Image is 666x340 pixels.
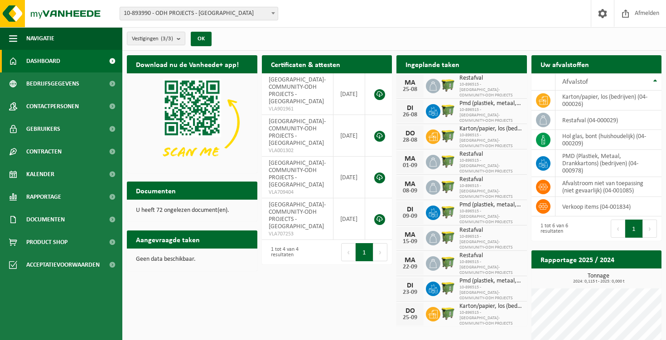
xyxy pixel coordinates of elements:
div: 23-09 [401,289,419,296]
span: 2024: 0,115 t - 2025: 0,000 t [536,279,662,284]
img: WB-1100-HPE-GN-51 [440,230,456,245]
div: DO [401,130,419,137]
h2: Ingeplande taken [396,55,468,73]
a: Bekijk rapportage [594,268,661,286]
td: verkoop items (04-001834) [555,197,662,216]
td: restafval (04-000029) [555,110,662,130]
img: WB-1100-HPE-GN-51 [440,179,456,194]
span: 10-896515 - [GEOGRAPHIC_DATA]-COMMUNITY-ODH PROJECTS [459,310,522,326]
div: MA [401,231,419,239]
span: Restafval [459,176,522,183]
img: WB-1100-HPE-GN-51 [440,77,456,93]
span: VLA709404 [269,189,326,196]
button: Next [373,243,387,261]
span: Dashboard [26,50,60,72]
button: 1 [356,243,373,261]
span: 10-896515 - [GEOGRAPHIC_DATA]-COMMUNITY-ODH PROJECTS [459,133,522,149]
td: [DATE] [333,115,365,157]
p: Geen data beschikbaar. [136,256,248,263]
span: VLA901961 [269,105,326,113]
h2: Aangevraagde taken [127,230,209,248]
span: [GEOGRAPHIC_DATA]-COMMUNITY-ODH PROJECTS - [GEOGRAPHIC_DATA] [269,160,326,188]
div: 22-09 [401,264,419,270]
div: 15-09 [401,239,419,245]
td: [DATE] [333,73,365,115]
td: [DATE] [333,198,365,240]
button: OK [191,32,212,46]
span: Acceptatievoorwaarden [26,254,100,276]
img: WB-1100-HPE-GN-51 [440,280,456,296]
div: 1 tot 6 van 6 resultaten [536,219,592,239]
span: 10-893990 - ODH PROJECTS - VILVOORDE [120,7,278,20]
span: Restafval [459,151,522,158]
span: [GEOGRAPHIC_DATA]-COMMUNITY-ODH PROJECTS - [GEOGRAPHIC_DATA] [269,77,326,105]
div: MA [401,257,419,264]
h3: Tonnage [536,273,662,284]
div: 08-09 [401,188,419,194]
span: Vestigingen [132,32,173,46]
span: Rapportage [26,186,61,208]
span: 10-896515 - [GEOGRAPHIC_DATA]-COMMUNITY-ODH PROJECTS [459,259,522,276]
button: Previous [611,220,625,238]
span: Karton/papier, los (bedrijven) [459,303,522,310]
span: Restafval [459,252,522,259]
h2: Rapportage 2025 / 2024 [531,250,623,268]
p: U heeft 72 ongelezen document(en). [136,207,248,214]
span: 10-896515 - [GEOGRAPHIC_DATA]-COMMUNITY-ODH PROJECTS [459,158,522,174]
img: WB-1100-HPE-GN-51 [440,128,456,144]
span: 10-896515 - [GEOGRAPHIC_DATA]-COMMUNITY-ODH PROJECTS [459,107,522,124]
td: PMD (Plastiek, Metaal, Drankkartons) (bedrijven) (04-000978) [555,150,662,177]
h2: Documenten [127,182,185,199]
span: Contracten [26,140,62,163]
img: WB-1100-HPE-GN-51 [440,306,456,321]
div: MA [401,181,419,188]
span: Restafval [459,75,522,82]
div: 25-08 [401,86,419,93]
button: Next [643,220,657,238]
span: VLA001302 [269,147,326,154]
span: 10-896515 - [GEOGRAPHIC_DATA]-COMMUNITY-ODH PROJECTS [459,209,522,225]
span: Gebruikers [26,118,60,140]
img: WB-1100-HPE-GN-51 [440,153,456,169]
span: Restafval [459,227,522,234]
span: Product Shop [26,231,68,254]
img: WB-1100-HPE-GN-51 [440,255,456,270]
div: MA [401,79,419,86]
span: [GEOGRAPHIC_DATA]-COMMUNITY-ODH PROJECTS - [GEOGRAPHIC_DATA] [269,118,326,147]
span: Afvalstof [562,78,588,86]
div: MA [401,155,419,163]
td: afvalstroom niet van toepassing (niet gevaarlijk) (04-001085) [555,177,662,197]
span: Pmd (plastiek, metaal, drankkartons) (bedrijven) [459,278,522,285]
div: 28-08 [401,137,419,144]
div: 1 tot 4 van 4 resultaten [266,242,323,262]
span: 10-896515 - [GEOGRAPHIC_DATA]-COMMUNITY-ODH PROJECTS [459,183,522,200]
span: 10-896515 - [GEOGRAPHIC_DATA]-COMMUNITY-ODH PROJECTS [459,285,522,301]
span: 10-896515 - [GEOGRAPHIC_DATA]-COMMUNITY-ODH PROJECTS [459,82,522,98]
div: 09-09 [401,213,419,220]
span: Contactpersonen [26,95,79,118]
span: 10-896515 - [GEOGRAPHIC_DATA]-COMMUNITY-ODH PROJECTS [459,234,522,250]
td: karton/papier, los (bedrijven) (04-000026) [555,91,662,110]
h2: Certificaten & attesten [262,55,349,73]
td: hol glas, bont (huishoudelijk) (04-000209) [555,130,662,150]
count: (3/3) [161,36,173,42]
img: WB-1100-HPE-GN-51 [440,103,456,118]
button: Vestigingen(3/3) [127,32,185,45]
span: Kalender [26,163,54,186]
span: Bedrijfsgegevens [26,72,79,95]
span: Navigatie [26,27,54,50]
div: 25-09 [401,315,419,321]
div: DI [401,206,419,213]
div: 01-09 [401,163,419,169]
h2: Uw afvalstoffen [531,55,598,73]
td: [DATE] [333,157,365,198]
div: 26-08 [401,112,419,118]
span: Pmd (plastiek, metaal, drankkartons) (bedrijven) [459,100,522,107]
button: Previous [341,243,356,261]
span: Pmd (plastiek, metaal, drankkartons) (bedrijven) [459,201,522,209]
div: DI [401,282,419,289]
img: WB-1100-HPE-GN-51 [440,204,456,220]
span: Karton/papier, los (bedrijven) [459,125,522,133]
img: Download de VHEPlus App [127,73,257,171]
